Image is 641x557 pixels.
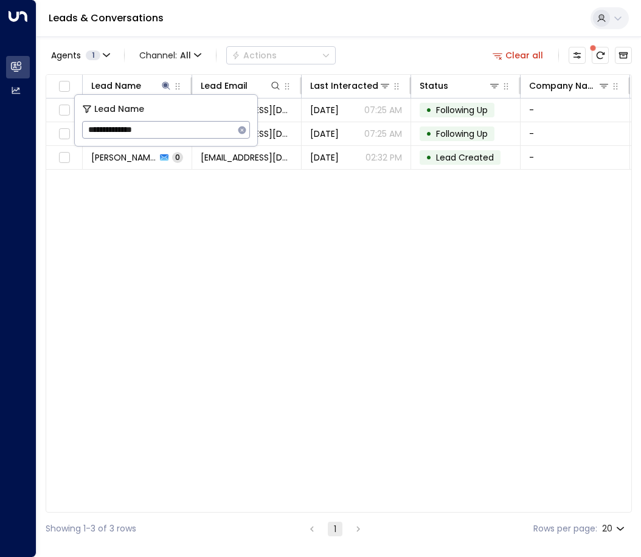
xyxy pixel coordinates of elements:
span: All [180,50,191,60]
div: Lead Name [91,78,141,93]
span: Toggle select row [57,126,72,142]
span: Steven Shaw [91,151,156,164]
div: • [426,123,432,144]
span: Yesterday [310,104,339,116]
div: Status [420,78,448,93]
span: 0 [172,152,183,162]
span: Aug 18, 2025 [310,151,339,164]
span: Lead Name [94,102,144,116]
td: - [521,99,630,122]
div: Actions [232,50,277,61]
td: - [521,146,630,169]
td: - [521,122,630,145]
span: Toggle select all [57,79,72,94]
div: Button group with a nested menu [226,46,336,64]
span: Agents [51,51,81,60]
label: Rows per page: [533,522,597,535]
span: Toggle select row [57,103,72,118]
div: Showing 1-3 of 3 rows [46,522,136,535]
div: Status [420,78,501,93]
button: Agents1 [46,47,114,64]
a: Leads & Conversations [49,11,164,25]
div: Lead Email [201,78,248,93]
div: • [426,147,432,168]
div: Company Name [529,78,598,93]
div: 20 [602,520,627,538]
span: Toggle select row [57,150,72,165]
div: Last Interacted [310,78,391,93]
div: Lead Name [91,78,172,93]
span: Following Up [436,104,488,116]
p: 07:25 AM [364,128,402,140]
button: Clear all [488,47,549,64]
p: 02:32 PM [366,151,402,164]
div: • [426,100,432,120]
button: Actions [226,46,336,64]
span: kau@hotmail.com [201,151,293,164]
span: Aug 25, 2025 [310,128,339,140]
p: 07:25 AM [364,104,402,116]
nav: pagination navigation [304,521,366,536]
button: Archived Leads [615,47,632,64]
button: Channel:All [134,47,206,64]
div: Last Interacted [310,78,378,93]
div: Company Name [529,78,610,93]
span: Lead Created [436,151,494,164]
span: Following Up [436,128,488,140]
div: Lead Email [201,78,282,93]
button: Customize [569,47,586,64]
span: There are new threads available. Refresh the grid to view the latest updates. [592,47,609,64]
span: 1 [86,50,100,60]
span: Channel: [134,47,206,64]
button: page 1 [328,522,342,536]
